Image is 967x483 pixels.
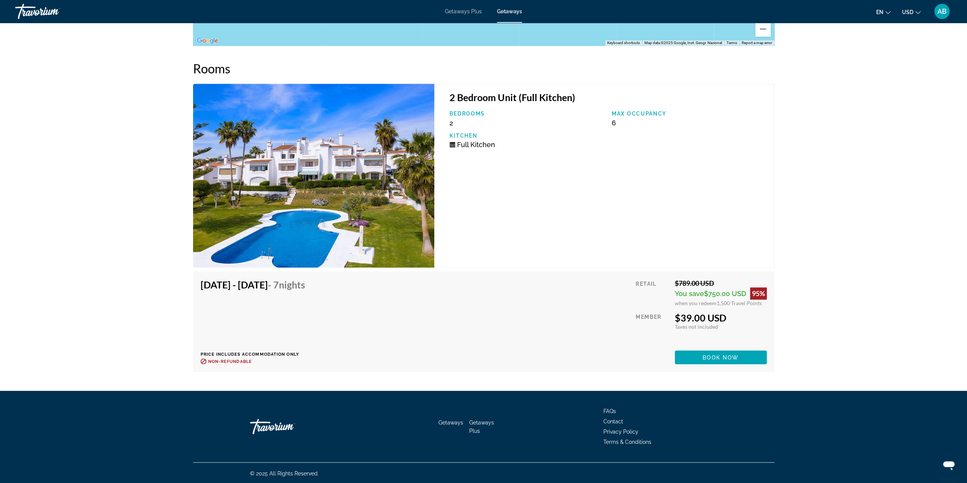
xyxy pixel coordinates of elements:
[675,312,767,323] div: $39.00 USD
[445,8,482,14] a: Getaways Plus
[603,418,623,424] a: Contact
[457,141,495,149] span: Full Kitchen
[902,6,921,17] button: Change currency
[937,8,946,15] span: AB
[449,92,766,103] h3: 2 Bedroom Unit (Full Kitchen)
[612,111,766,117] p: Max Occupancy
[876,9,883,15] span: en
[636,312,669,345] div: Member
[755,21,771,36] button: Zoom out
[703,354,739,360] span: Book now
[195,36,220,46] a: Open this area in Google Maps (opens a new window)
[449,111,604,117] p: Bedrooms
[195,36,220,46] img: Google
[438,419,463,425] a: Getaways
[268,279,305,290] span: - 7
[193,84,435,268] img: 2222I01X.jpg
[675,279,767,287] div: $789.00 USD
[612,119,616,127] span: 6
[201,352,311,356] p: Price includes accommodation only
[932,3,952,19] button: User Menu
[250,415,326,438] a: Travorium
[208,359,252,364] span: Non-refundable
[469,419,494,434] a: Getaways Plus
[449,119,453,127] span: 2
[675,299,717,306] span: when you redeem
[193,61,774,76] h2: Rooms
[15,2,91,21] a: Travorium
[449,133,604,139] p: Kitchen
[717,299,762,306] span: 1,500 Travel Points
[675,350,767,364] button: Book now
[603,439,651,445] a: Terms & Conditions
[603,408,616,414] a: FAQs
[726,41,737,45] a: Terms (opens in new tab)
[937,453,961,477] iframe: Button to launch messaging window
[675,290,704,298] span: You save
[902,9,913,15] span: USD
[876,6,891,17] button: Change language
[675,323,718,329] span: Taxes not included
[497,8,522,14] a: Getaways
[603,428,638,434] a: Privacy Policy
[644,41,722,45] span: Map data ©2025 Google, Inst. Geogr. Nacional
[279,279,305,290] span: Nights
[636,279,669,306] div: Retail
[250,470,319,476] span: © 2025 All Rights Reserved.
[607,40,640,46] button: Keyboard shortcuts
[201,279,305,290] h4: [DATE] - [DATE]
[742,41,772,45] a: Report a map error
[704,290,746,298] span: $750.00 USD
[750,287,767,299] div: 95%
